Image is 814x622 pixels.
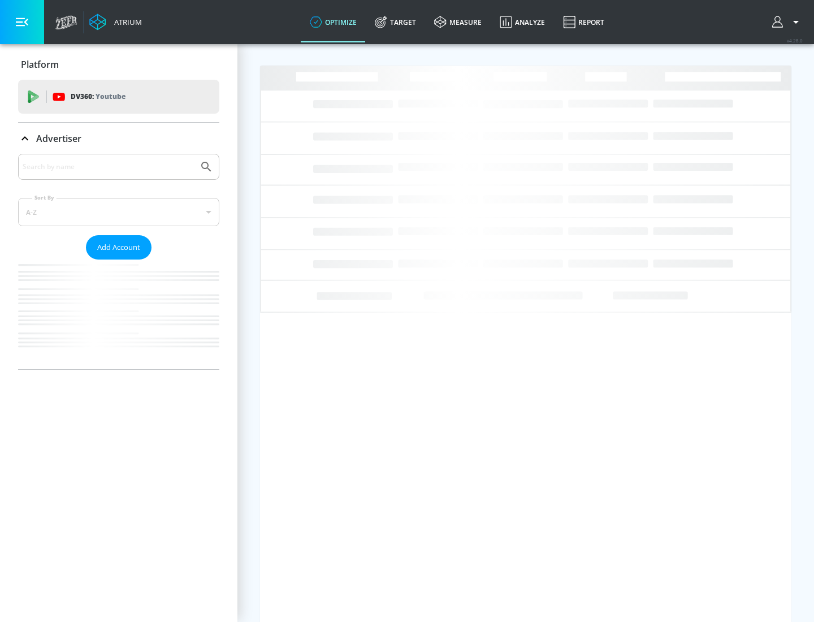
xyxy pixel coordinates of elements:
div: Platform [18,49,219,80]
p: Youtube [96,90,125,102]
nav: list of Advertiser [18,260,219,369]
span: Add Account [97,241,140,254]
a: Target [366,2,425,42]
label: Sort By [32,194,57,201]
span: v 4.28.0 [787,37,803,44]
div: A-Z [18,198,219,226]
a: Analyze [491,2,554,42]
button: Add Account [86,235,151,260]
div: Advertiser [18,154,219,369]
p: Advertiser [36,132,81,145]
p: DV360: [71,90,125,103]
a: measure [425,2,491,42]
a: Atrium [89,14,142,31]
a: optimize [301,2,366,42]
div: Atrium [110,17,142,27]
input: Search by name [23,159,194,174]
div: DV360: Youtube [18,80,219,114]
p: Platform [21,58,59,71]
a: Report [554,2,613,42]
div: Advertiser [18,123,219,154]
